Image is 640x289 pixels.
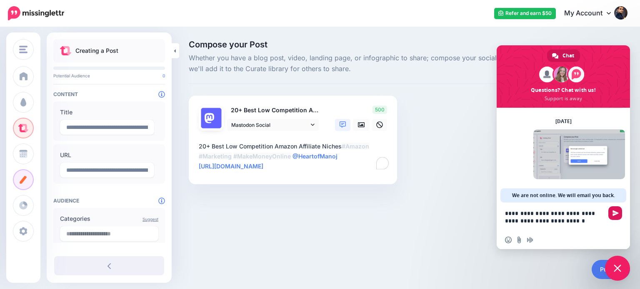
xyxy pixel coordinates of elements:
[8,6,64,20] img: Missinglettr
[60,46,71,55] img: curate.png
[505,203,605,231] textarea: Compose your message...
[512,188,615,203] span: We are not online. We will email you back.
[505,237,512,243] span: Insert an emoji
[92,49,140,54] div: Keywords by Traffic
[22,48,29,55] img: tab_domain_overview_orange.svg
[60,150,158,160] label: URL
[19,46,27,53] img: menu.png
[516,237,522,243] span: Send a file
[53,198,165,204] h4: Audience
[22,22,92,28] div: Domain: [DOMAIN_NAME]
[75,46,118,56] p: Creating a Post
[494,8,556,19] a: Refer and earn $50
[527,237,533,243] span: Audio message
[199,141,390,171] div: 20+ Best Low Competition Amazon Affiliate Niches
[231,121,309,129] span: Mastodon Social
[162,73,165,78] span: 0
[227,119,319,131] a: Mastodon Social
[227,106,320,115] p: 20+ Best Low Competition Amazon Affiliate Niches
[199,141,390,171] textarea: To enrich screen reader interactions, please activate Accessibility in Grammarly extension settings
[562,49,574,62] span: Chat
[556,3,627,24] a: My Account
[32,49,75,54] div: Domain Overview
[189,53,552,74] span: Whether you have a blog post, video, landing page, or infographic to share; compose your social p...
[23,13,41,20] div: v 4.0.25
[13,13,20,20] img: logo_orange.svg
[142,217,158,222] a: Suggest
[189,40,552,49] span: Compose your Post
[608,206,622,220] span: Send
[13,22,20,28] img: website_grey.svg
[83,48,90,55] img: tab_keywords_by_traffic_grey.svg
[53,91,165,97] h4: Content
[547,49,580,62] a: Chat
[372,106,387,114] span: 500
[53,73,165,78] p: Potential Audience
[60,214,158,224] label: Categories
[605,256,630,281] a: Close chat
[592,260,630,279] a: Publish
[60,107,158,117] label: Title
[555,119,572,124] div: [DATE]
